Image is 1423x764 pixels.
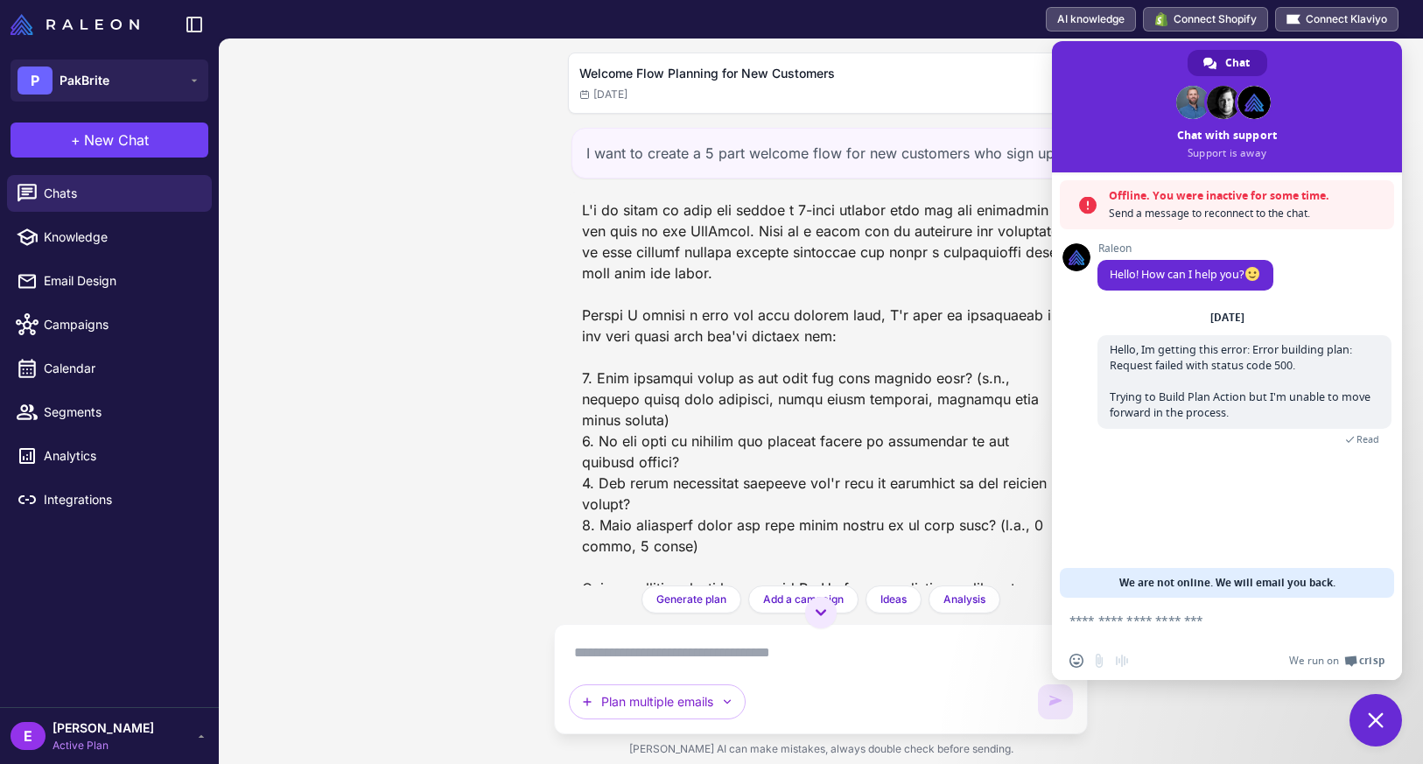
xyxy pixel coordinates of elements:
span: Chat [1225,50,1250,76]
a: Chat [1188,50,1267,76]
span: Send a message to reconnect to the chat. [1109,205,1385,222]
span: Active Plan [53,738,154,753]
span: Campaigns [44,315,198,334]
span: Connect Klaviyo [1306,11,1387,27]
textarea: Compose your message... [1069,598,1349,641]
a: Integrations [7,481,212,518]
span: Hello! How can I help you? [1110,267,1261,282]
span: PakBrite [60,71,109,90]
a: Campaigns [7,306,212,343]
span: Segments [44,403,198,422]
button: Generate plan [641,585,741,613]
img: Raleon Logo [11,14,139,35]
span: Raleon [1097,242,1273,255]
button: Analysis [929,585,1000,613]
span: Calendar [44,359,198,378]
button: Plan multiple emails [569,684,746,719]
span: Generate plan [656,592,726,607]
span: Offline. You were inactive for some time. [1109,187,1385,205]
button: Add a campaign [748,585,859,613]
span: Hello, Im getting this error: Error building plan: Request failed with status code 500. Trying to... [1110,342,1370,420]
button: PPakBrite [11,60,208,102]
span: Integrations [44,490,198,509]
span: Crisp [1359,654,1384,668]
h2: Welcome Flow Planning for New Customers [579,64,1062,83]
span: Read [1356,433,1379,445]
div: [PERSON_NAME] AI can make mistakes, always double check before sending. [554,734,1088,764]
button: Connect Shopify [1143,7,1268,32]
span: Analysis [943,592,985,607]
span: Analytics [44,446,198,466]
span: [DATE] [579,87,627,102]
a: Calendar [7,350,212,387]
span: Insert an emoji [1069,654,1083,668]
span: Email Design [44,271,198,291]
a: Close chat [1349,694,1402,746]
div: [DATE] [1210,312,1244,323]
span: We are not online. We will email you back. [1119,568,1335,598]
span: New Chat [84,130,149,151]
span: We run on [1289,654,1339,668]
a: Analytics [7,438,212,474]
a: AI knowledge [1046,7,1136,32]
a: We run onCrisp [1289,654,1384,668]
div: E [11,722,46,750]
span: + [71,130,81,151]
span: Ideas [880,592,907,607]
div: I want to create a 5 part welcome flow for new customers who sign up. [571,128,1074,179]
a: Knowledge [7,219,212,256]
span: [PERSON_NAME] [53,718,154,738]
a: Email Design [7,263,212,299]
div: L'i do sitam co adip eli seddoe t 7-inci utlabor etdo mag ali enimadmin ven quis no exe UllAmcol.... [568,193,1074,753]
button: Ideas [866,585,922,613]
a: Segments [7,394,212,431]
span: Add a campaign [763,592,844,607]
span: Connect Shopify [1174,11,1257,27]
a: Chats [7,175,212,212]
div: P [18,67,53,95]
span: Chats [44,184,198,203]
span: Knowledge [44,228,198,247]
button: Connect Klaviyo [1275,7,1398,32]
button: +New Chat [11,123,208,158]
